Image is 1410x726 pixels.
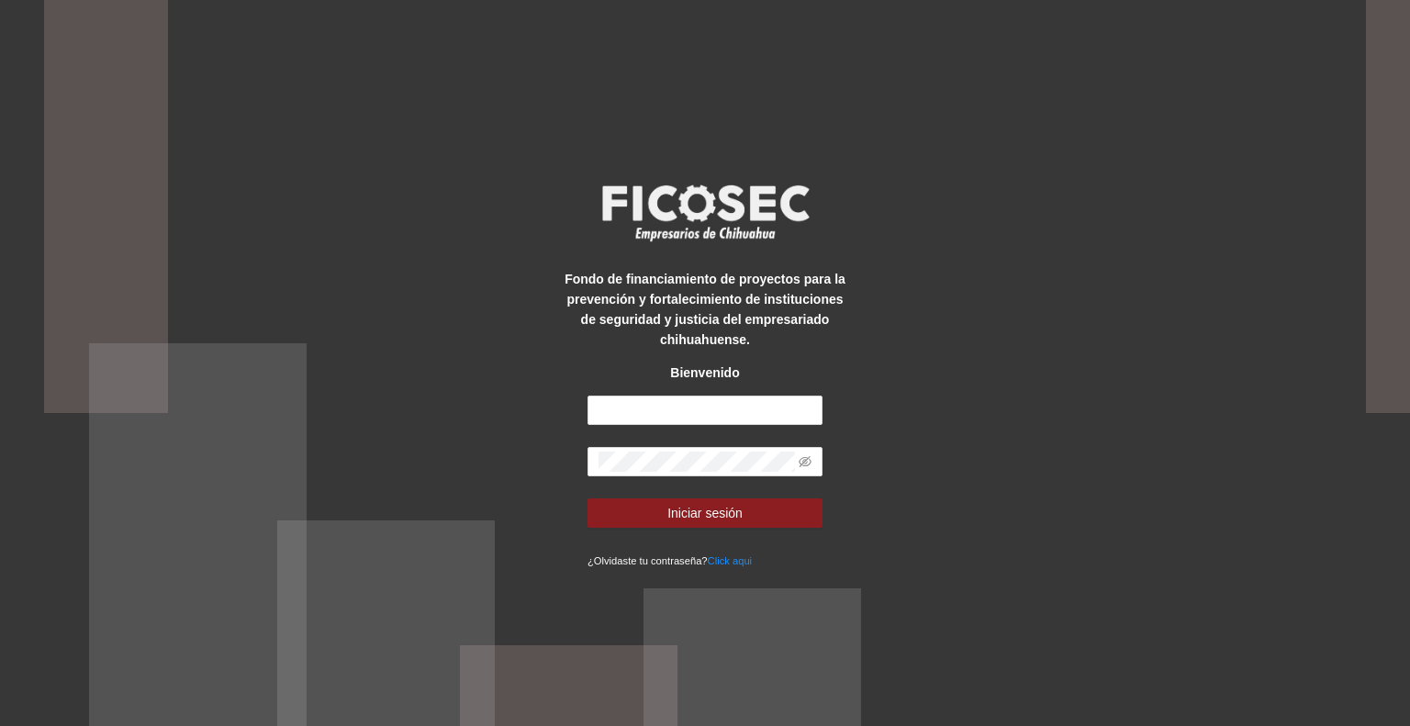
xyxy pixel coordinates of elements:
strong: Fondo de financiamiento de proyectos para la prevención y fortalecimiento de instituciones de seg... [565,272,845,347]
span: Iniciar sesión [667,503,743,523]
strong: Bienvenido [670,365,739,380]
small: ¿Olvidaste tu contraseña? [587,555,752,566]
img: logo [590,179,820,247]
span: eye-invisible [799,455,811,468]
a: Click aqui [708,555,753,566]
button: Iniciar sesión [587,498,822,528]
